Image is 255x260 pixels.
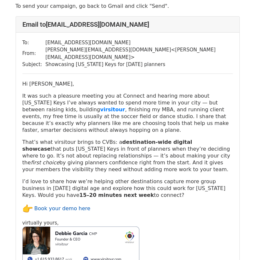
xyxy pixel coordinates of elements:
[22,46,45,61] td: From:
[22,139,192,152] strong: destination-wide digital showcase
[22,80,233,87] p: Hi [PERSON_NAME],
[22,178,233,198] p: I’d love to share how we’re helping other destinations capture more group business in [DATE] digi...
[223,229,255,260] iframe: Chat Widget
[79,192,154,198] strong: 15–20 minutes next week
[45,46,233,61] td: [PERSON_NAME][EMAIL_ADDRESS][DOMAIN_NAME] < [PERSON_NAME][EMAIL_ADDRESS][DOMAIN_NAME] >
[22,139,233,173] p: That’s what virsitour brings to CVBs: a that puts [US_STATE] Keys in front of planners when they’...
[45,61,233,68] td: Showcasing [US_STATE] Keys for [DATE] planners
[22,39,45,47] td: To:
[22,92,233,133] p: It was such a pleasure meeting you at Connect and hearing more about [US_STATE] Keys I’ve always ...
[16,3,240,9] p: To send your campaign, go back to Gmail and click "Send".
[22,21,233,28] h4: Email to [EMAIL_ADDRESS][DOMAIN_NAME]
[22,61,45,68] td: Subject:
[34,205,90,212] a: Book your demo here
[45,39,233,47] td: [EMAIL_ADDRESS][DOMAIN_NAME]
[31,159,59,166] em: first choice
[22,204,33,214] img: 👉
[100,106,125,113] a: virsitour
